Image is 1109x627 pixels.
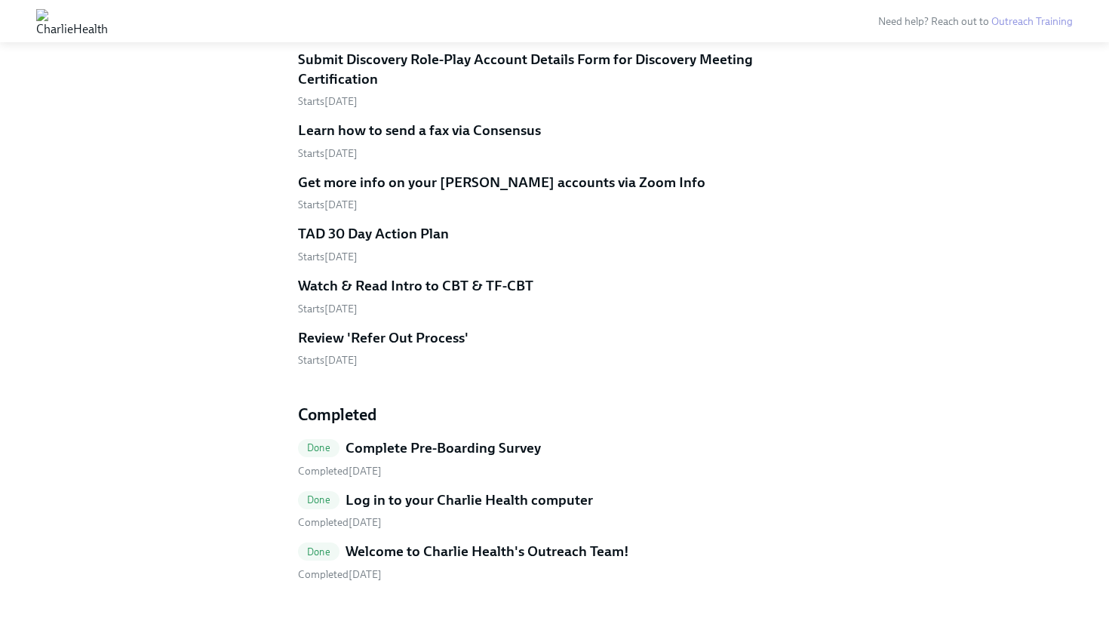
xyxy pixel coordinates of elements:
h5: Get more info on your [PERSON_NAME] accounts via Zoom Info [298,173,705,192]
span: Monday, October 20th 2025, 10:00 am [298,198,358,211]
span: Friday, October 24th 2025, 10:00 am [298,250,358,263]
a: DoneWelcome to Charlie Health's Outreach Team! Completed[DATE] [298,542,811,582]
a: Review 'Refer Out Process'Starts[DATE] [298,328,811,368]
h5: Complete Pre-Boarding Survey [346,438,541,458]
a: DoneComplete Pre-Boarding Survey Completed[DATE] [298,438,811,478]
span: Sunday, September 21st 2025, 3:44 pm [298,516,382,529]
a: Get more info on your [PERSON_NAME] accounts via Zoom InfoStarts[DATE] [298,173,811,213]
a: Outreach Training [991,15,1073,28]
span: Sunday, September 21st 2025, 4:17 pm [298,568,382,581]
h5: Submit Discovery Role-Play Account Details Form for Discovery Meeting Certification [298,50,811,88]
h4: Completed [298,404,811,426]
h5: Learn how to send a fax via Consensus [298,121,541,140]
span: Done [298,494,339,506]
h5: Review 'Refer Out Process' [298,328,468,348]
span: Done [298,442,339,453]
span: Completed [DATE] [298,465,382,478]
a: Submit Discovery Role-Play Account Details Form for Discovery Meeting CertificationStarts[DATE] [298,50,811,109]
h5: TAD 30 Day Action Plan [298,224,449,244]
img: CharlieHealth [36,9,108,33]
span: Monday, October 27th 2025, 10:00 am [298,303,358,315]
h5: Log in to your Charlie Health computer [346,490,593,510]
span: Done [298,546,339,558]
a: DoneLog in to your Charlie Health computer Completed[DATE] [298,490,811,530]
a: Learn how to send a fax via ConsensusStarts[DATE] [298,121,811,161]
span: Friday, October 17th 2025, 10:00 am [298,147,358,160]
span: Thursday, October 16th 2025, 10:00 am [298,95,358,108]
a: Watch & Read Intro to CBT & TF-CBTStarts[DATE] [298,276,811,316]
span: Wednesday, October 29th 2025, 10:00 am [298,354,358,367]
a: TAD 30 Day Action PlanStarts[DATE] [298,224,811,264]
span: Need help? Reach out to [878,15,1073,28]
h5: Welcome to Charlie Health's Outreach Team! [346,542,629,561]
h5: Watch & Read Intro to CBT & TF-CBT [298,276,533,296]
